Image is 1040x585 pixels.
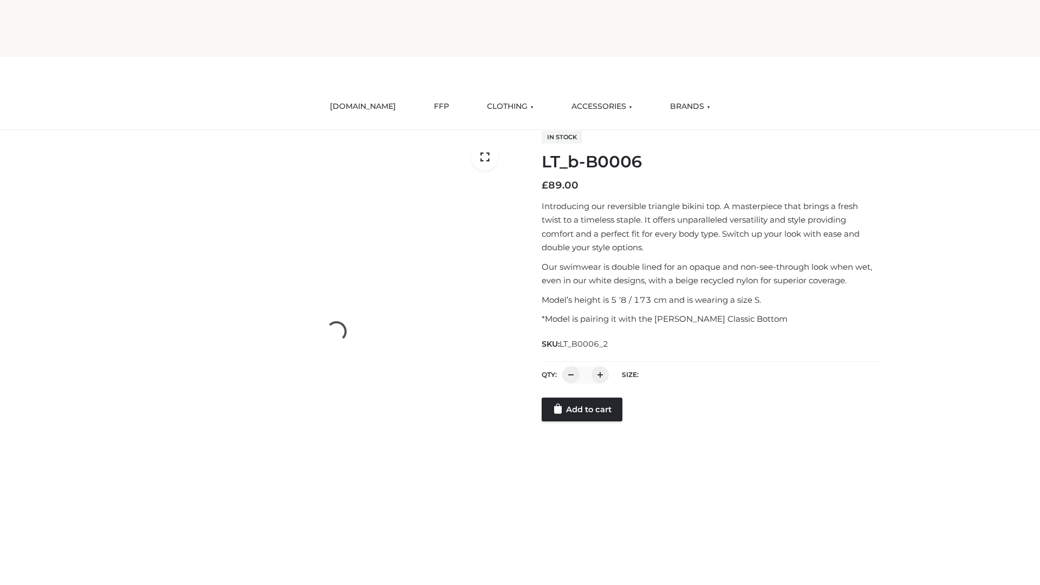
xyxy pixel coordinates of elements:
span: £ [542,179,548,191]
a: FFP [426,95,457,119]
a: [DOMAIN_NAME] [322,95,404,119]
span: In stock [542,131,582,144]
span: SKU: [542,337,609,350]
p: *Model is pairing it with the [PERSON_NAME] Classic Bottom [542,312,879,326]
a: BRANDS [662,95,718,119]
bdi: 89.00 [542,179,578,191]
label: QTY: [542,370,557,379]
p: Model’s height is 5 ‘8 / 173 cm and is wearing a size S. [542,293,879,307]
a: ACCESSORIES [563,95,640,119]
p: Introducing our reversible triangle bikini top. A masterpiece that brings a fresh twist to a time... [542,199,879,255]
label: Size: [622,370,639,379]
a: CLOTHING [479,95,542,119]
h1: LT_b-B0006 [542,152,879,172]
a: Add to cart [542,398,622,421]
span: LT_B0006_2 [560,339,608,349]
p: Our swimwear is double lined for an opaque and non-see-through look when wet, even in our white d... [542,260,879,288]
